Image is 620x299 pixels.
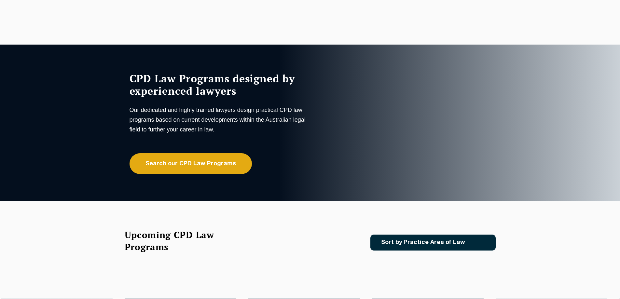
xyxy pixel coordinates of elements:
p: Our dedicated and highly trained lawyers design practical CPD law programs based on current devel... [130,105,309,134]
a: Search our CPD Law Programs [130,153,252,174]
a: Sort by Practice Area of Law [370,235,496,251]
img: Icon [475,240,483,245]
h1: CPD Law Programs designed by experienced lawyers [130,72,309,97]
h2: Upcoming CPD Law Programs [125,229,230,253]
